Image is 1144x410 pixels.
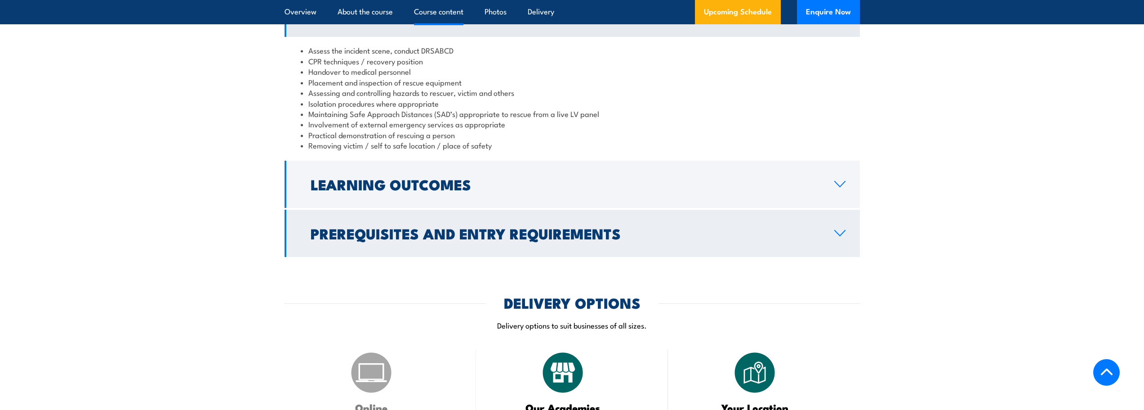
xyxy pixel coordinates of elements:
li: CPR techniques / recovery position [301,56,844,66]
p: Delivery options to suit businesses of all sizes. [285,320,860,330]
li: Assess the incident scene, conduct DRSABCD [301,45,844,55]
li: Involvement of external emergency services as appropriate [301,119,844,129]
li: Maintaining Safe Approach Distances (SAD’s) appropriate to rescue from a live LV panel [301,108,844,119]
li: Removing victim / self to safe location / place of safety [301,140,844,150]
li: Placement and inspection of rescue equipment [301,77,844,87]
li: Assessing and controlling hazards to rescuer, victim and others [301,87,844,98]
li: Isolation procedures where appropriate [301,98,844,108]
a: Prerequisites and Entry Requirements [285,210,860,257]
h2: DELIVERY OPTIONS [504,296,641,309]
a: Learning Outcomes [285,161,860,208]
h2: Learning Outcomes [311,178,820,190]
li: Handover to medical personnel [301,66,844,77]
li: Practical demonstration of rescuing a person [301,130,844,140]
h2: Prerequisites and Entry Requirements [311,227,820,239]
